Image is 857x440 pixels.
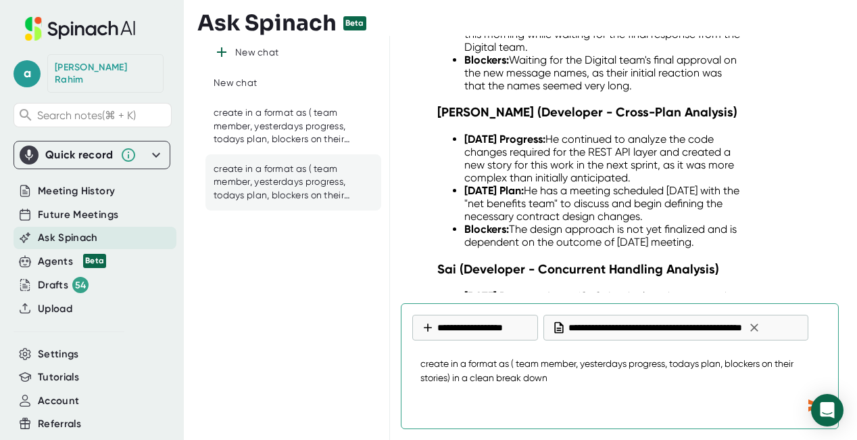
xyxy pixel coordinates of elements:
[464,133,545,146] strong: [DATE] Progress:
[197,10,337,36] h3: Ask Spinach
[20,141,164,169] div: Quick record
[38,183,115,199] button: Meeting History
[38,254,106,269] div: Agents
[464,53,509,66] strong: Blockers:
[412,349,827,393] textarea: create in a format as ( team member, yesterdays progress, todays plan, blockers on their stories)...
[72,277,89,293] div: 54
[38,416,81,432] button: Referrals
[38,347,79,362] button: Settings
[214,106,353,146] div: create in a format as ( team member, yesterdays progress, todays plan, blockers on their stories)...
[464,133,741,184] li: He continued to analyze the code changes required for the REST API layer and created a new story ...
[38,301,72,317] button: Upload
[464,184,524,197] strong: [DATE] Plan:
[437,261,719,277] strong: Sai (Developer - Concurrent Handling Analysis)
[45,148,114,162] div: Quick record
[464,223,509,236] strong: Blockers:
[38,254,106,269] button: Agents Beta
[811,394,843,426] div: Open Intercom Messenger
[38,207,118,223] button: Future Meetings
[214,162,353,202] div: create in a format as ( team member, yesterdays progress, todays plan, blockers on their stories)...
[38,277,89,293] button: Drafts 54
[343,16,366,30] div: Beta
[38,370,79,385] button: Tutorials
[464,53,741,92] li: Waiting for the Digital team's final approval on the new message names, as their initial reaction...
[83,254,106,268] div: Beta
[214,76,257,90] div: New chat
[437,104,737,120] strong: [PERSON_NAME] (Developer - Cross-Plan Analysis)
[464,223,741,248] li: The design approach is not yet finalized and is dependent on the outcome of [DATE] meeting.
[235,47,278,59] div: New chat
[14,60,41,87] span: a
[55,62,156,85] div: Abdul Rahim
[38,230,98,246] button: Ask Spinach
[803,393,827,418] div: Send message
[38,393,79,409] button: Account
[464,290,741,341] li: A specific fix he deployed was tested and confirmed as working by the QA team. He has a draft Pul...
[38,277,89,293] div: Drafts
[464,290,545,303] strong: [DATE] Progress:
[464,184,741,223] li: He has a meeting scheduled [DATE] with the "net benefits team" to discuss and begin defining the ...
[37,109,136,122] span: Search notes (⌘ + K)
